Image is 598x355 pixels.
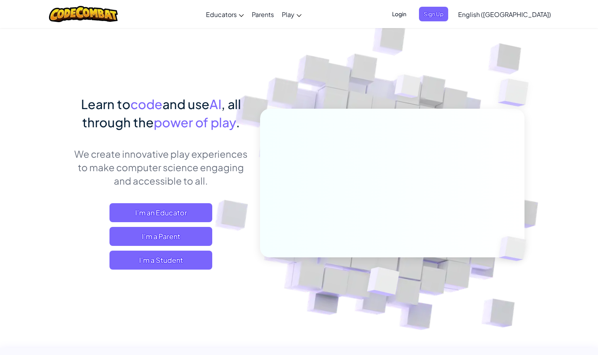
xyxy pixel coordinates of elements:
[482,59,551,126] img: Overlap cubes
[109,227,212,246] a: I'm a Parent
[419,7,448,21] button: Sign Up
[458,10,551,19] span: English ([GEOGRAPHIC_DATA])
[209,96,221,112] span: AI
[49,6,118,22] img: CodeCombat logo
[74,147,248,187] p: We create innovative play experiences to make computer science engaging and accessible to all.
[109,203,212,222] a: I'm an Educator
[206,10,237,19] span: Educators
[379,59,436,118] img: Overlap cubes
[485,220,545,278] img: Overlap cubes
[81,96,130,112] span: Learn to
[162,96,209,112] span: and use
[347,250,418,316] img: Overlap cubes
[387,7,411,21] button: Login
[278,4,306,25] a: Play
[154,114,236,130] span: power of play
[454,4,555,25] a: English ([GEOGRAPHIC_DATA])
[130,96,162,112] span: code
[282,10,294,19] span: Play
[109,251,212,270] button: I'm a Student
[202,4,248,25] a: Educators
[236,114,240,130] span: .
[248,4,278,25] a: Parents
